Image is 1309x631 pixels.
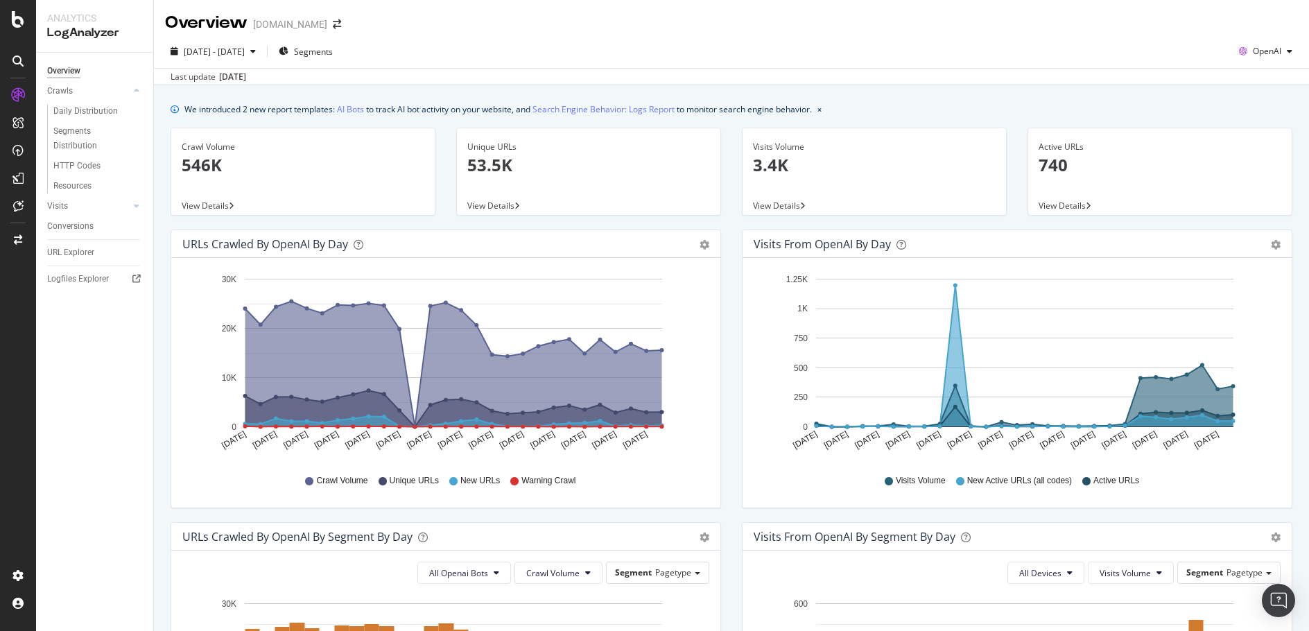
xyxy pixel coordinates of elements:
[182,237,348,251] div: URLs Crawled by OpenAI by day
[794,334,808,343] text: 750
[467,429,495,451] text: [DATE]
[47,199,130,214] a: Visits
[1226,567,1263,578] span: Pagetype
[47,84,130,98] a: Crawls
[700,533,709,542] div: gear
[171,71,246,83] div: Last update
[53,124,144,153] a: Segments Distribution
[753,200,800,211] span: View Details
[853,429,881,451] text: [DATE]
[467,153,710,177] p: 53.5K
[53,159,101,173] div: HTTP Codes
[794,392,808,402] text: 250
[316,475,367,487] span: Crawl Volume
[754,530,955,544] div: Visits from OpenAI By Segment By Day
[884,429,912,451] text: [DATE]
[47,272,144,286] a: Logfiles Explorer
[591,429,618,451] text: [DATE]
[1193,429,1220,451] text: [DATE]
[1019,567,1061,579] span: All Devices
[1253,45,1281,57] span: OpenAI
[532,102,675,116] a: Search Engine Behavior: Logs Report
[182,153,424,177] p: 546K
[946,429,973,451] text: [DATE]
[967,475,1072,487] span: New Active URLs (all codes)
[467,200,514,211] span: View Details
[47,64,144,78] a: Overview
[1039,153,1281,177] p: 740
[822,429,850,451] text: [DATE]
[1007,429,1035,451] text: [DATE]
[1186,567,1223,578] span: Segment
[251,429,279,451] text: [DATE]
[220,429,248,451] text: [DATE]
[1039,200,1086,211] span: View Details
[47,25,142,41] div: LogAnalyzer
[390,475,439,487] span: Unique URLs
[53,104,144,119] a: Daily Distribution
[615,567,652,578] span: Segment
[1262,584,1295,617] div: Open Intercom Messenger
[976,429,1004,451] text: [DATE]
[436,429,464,451] text: [DATE]
[521,475,575,487] span: Warning Crawl
[47,272,109,286] div: Logfiles Explorer
[171,102,1292,116] div: info banner
[47,11,142,25] div: Analytics
[337,102,364,116] a: AI Bots
[498,429,526,451] text: [DATE]
[47,219,144,234] a: Conversions
[753,153,996,177] p: 3.4K
[294,46,333,58] span: Segments
[313,429,340,451] text: [DATE]
[333,19,341,29] div: arrow-right-arrow-left
[797,304,808,314] text: 1K
[1162,429,1190,451] text: [DATE]
[560,429,587,451] text: [DATE]
[184,102,812,116] div: We introduced 2 new report templates: to track AI bot activity on your website, and to monitor se...
[53,104,118,119] div: Daily Distribution
[182,530,413,544] div: URLs Crawled by OpenAI By Segment By Day
[700,240,709,250] div: gear
[182,269,704,462] svg: A chart.
[219,71,246,83] div: [DATE]
[754,269,1276,462] svg: A chart.
[281,429,309,451] text: [DATE]
[791,429,819,451] text: [DATE]
[803,422,808,432] text: 0
[794,363,808,373] text: 500
[165,11,248,35] div: Overview
[621,429,649,451] text: [DATE]
[914,429,942,451] text: [DATE]
[754,237,891,251] div: Visits from OpenAI by day
[1271,533,1281,542] div: gear
[53,179,144,193] a: Resources
[1100,567,1151,579] span: Visits Volume
[529,429,557,451] text: [DATE]
[896,475,946,487] span: Visits Volume
[1233,40,1298,62] button: OpenAI
[514,562,603,584] button: Crawl Volume
[1069,429,1097,451] text: [DATE]
[1007,562,1084,584] button: All Devices
[47,245,94,260] div: URL Explorer
[405,429,433,451] text: [DATE]
[374,429,402,451] text: [DATE]
[460,475,500,487] span: New URLs
[253,17,327,31] div: [DOMAIN_NAME]
[1271,240,1281,250] div: gear
[753,141,996,153] div: Visits Volume
[165,40,261,62] button: [DATE] - [DATE]
[182,141,424,153] div: Crawl Volume
[222,324,236,334] text: 20K
[1088,562,1174,584] button: Visits Volume
[273,40,338,62] button: Segments
[655,567,691,578] span: Pagetype
[1093,475,1139,487] span: Active URLs
[417,562,511,584] button: All Openai Bots
[526,567,580,579] span: Crawl Volume
[794,599,808,609] text: 600
[786,275,808,284] text: 1.25K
